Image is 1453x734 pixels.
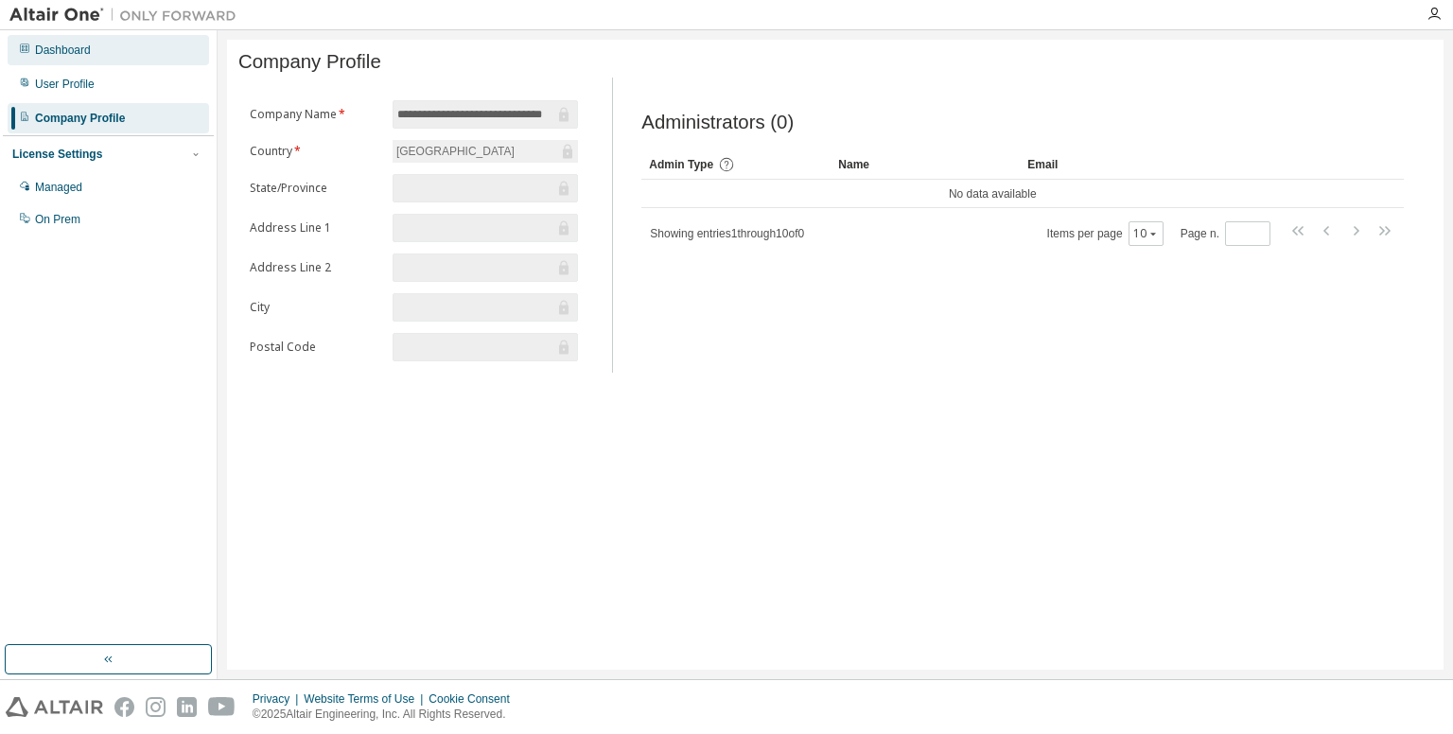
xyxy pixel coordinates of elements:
div: Name [838,149,1012,180]
img: instagram.svg [146,697,166,717]
div: Cookie Consent [429,691,520,707]
button: 10 [1133,226,1159,241]
div: [GEOGRAPHIC_DATA] [393,140,578,163]
label: City [250,300,381,315]
div: Privacy [253,691,304,707]
label: Address Line 2 [250,260,381,275]
span: Company Profile [238,51,381,73]
div: Email [1027,149,1201,180]
label: State/Province [250,181,381,196]
div: User Profile [35,77,95,92]
span: Showing entries 1 through 10 of 0 [650,227,804,240]
div: [GEOGRAPHIC_DATA] [394,141,517,162]
img: altair_logo.svg [6,697,103,717]
span: Administrators (0) [641,112,794,133]
img: youtube.svg [208,697,236,717]
span: Admin Type [649,158,713,171]
span: Page n. [1181,221,1270,246]
span: Items per page [1047,221,1164,246]
img: Altair One [9,6,246,25]
label: Country [250,144,381,159]
div: Website Terms of Use [304,691,429,707]
label: Address Line 1 [250,220,381,236]
div: Dashboard [35,43,91,58]
p: © 2025 Altair Engineering, Inc. All Rights Reserved. [253,707,521,723]
div: Company Profile [35,111,125,126]
td: No data available [641,180,1343,208]
label: Postal Code [250,340,381,355]
div: Managed [35,180,82,195]
label: Company Name [250,107,381,122]
img: facebook.svg [114,697,134,717]
div: On Prem [35,212,80,227]
div: License Settings [12,147,102,162]
img: linkedin.svg [177,697,197,717]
